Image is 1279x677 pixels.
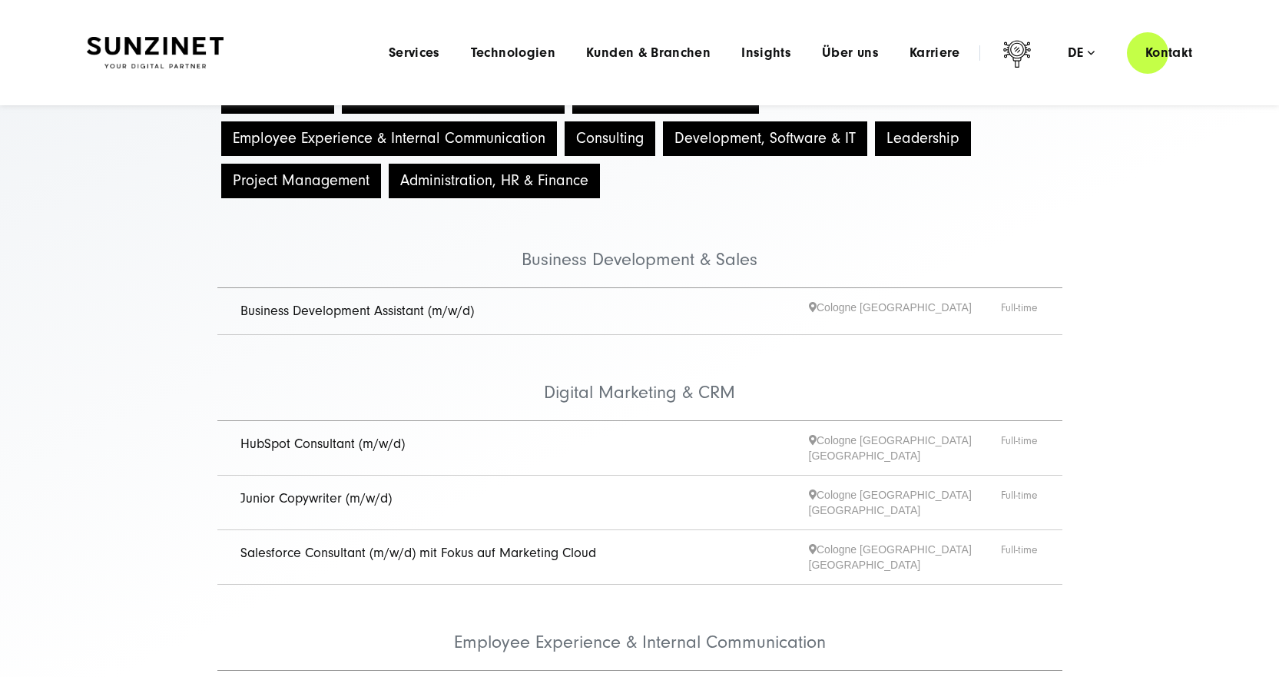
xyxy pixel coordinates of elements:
li: Business Development & Sales [217,202,1062,288]
button: Development, Software & IT [663,121,867,156]
a: Junior Copywriter (m/w/d) [240,490,392,506]
span: Cologne [GEOGRAPHIC_DATA] [GEOGRAPHIC_DATA] [809,542,1001,572]
span: Full-time [1001,487,1039,518]
div: de [1068,45,1095,61]
button: Employee Experience & Internal Communication [221,121,557,156]
a: Kontakt [1127,31,1211,75]
span: Cologne [GEOGRAPHIC_DATA] [GEOGRAPHIC_DATA] [809,433,1001,463]
span: Full-time [1001,542,1039,572]
button: Consulting [565,121,655,156]
span: Cologne [GEOGRAPHIC_DATA] [GEOGRAPHIC_DATA] [809,487,1001,518]
button: Project Management [221,164,381,198]
span: Cologne [GEOGRAPHIC_DATA] [809,300,1001,324]
a: Technologien [471,45,555,61]
a: Business Development Assistant (m/w/d) [240,303,474,319]
a: Karriere [910,45,960,61]
button: Leadership [875,121,971,156]
a: Kunden & Branchen [586,45,711,61]
li: Digital Marketing & CRM [217,335,1062,421]
span: Full-time [1001,300,1039,324]
a: Services [389,45,440,61]
a: HubSpot Consultant (m/w/d) [240,436,405,452]
a: Insights [741,45,791,61]
a: Über uns [822,45,879,61]
li: Employee Experience & Internal Communication [217,585,1062,671]
a: Salesforce Consultant (m/w/d) mit Fokus auf Marketing Cloud [240,545,596,561]
span: Full-time [1001,433,1039,463]
img: SUNZINET Full Service Digital Agentur [87,37,224,69]
button: Administration, HR & Finance [389,164,600,198]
